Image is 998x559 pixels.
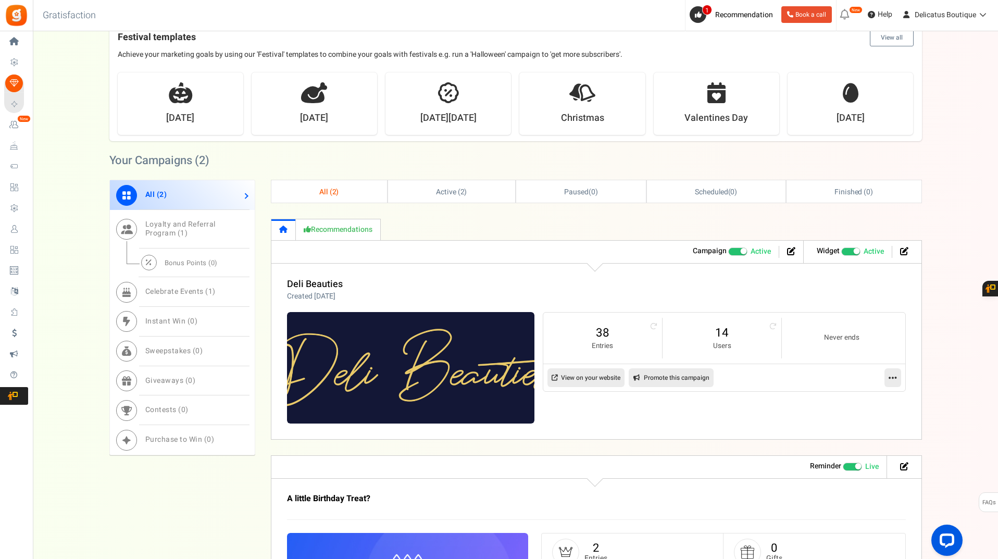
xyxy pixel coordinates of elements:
[771,540,777,556] a: 0
[591,187,595,197] span: 0
[837,111,865,125] strong: [DATE]
[693,245,727,256] strong: Campaign
[188,375,193,386] span: 0
[145,345,203,356] span: Sweepstakes ( )
[180,228,185,239] span: 1
[145,286,216,297] span: Celebrate Events ( )
[564,187,598,197] span: ( )
[751,246,771,257] span: Active
[190,316,195,327] span: 0
[145,434,215,445] span: Purchase to Win ( )
[145,316,198,327] span: Instant Win ( )
[629,368,714,387] a: Promote this campaign
[181,404,186,415] span: 0
[875,9,892,20] span: Help
[145,219,216,239] span: Loyalty and Referral Program ( )
[866,187,870,197] span: 0
[673,325,771,341] a: 14
[554,325,652,341] a: 38
[420,111,477,125] strong: [DATE][DATE]
[199,152,205,169] span: 2
[593,540,599,556] a: 2
[702,5,712,15] span: 1
[287,291,343,302] p: Created [DATE]
[673,341,771,351] small: Users
[208,286,213,297] span: 1
[296,219,381,240] a: Recommendations
[332,187,336,197] span: 2
[118,29,914,46] h4: Festival templates
[118,49,914,60] p: Achieve your marketing goals by using our 'Festival' templates to combine your goals with festiva...
[31,5,107,26] h3: Gratisfaction
[165,258,218,268] span: Bonus Points ( )
[554,341,652,351] small: Entries
[684,111,748,125] strong: Valentines Day
[195,345,200,356] span: 0
[810,461,841,471] strong: Reminder
[166,111,194,125] strong: [DATE]
[564,187,589,197] span: Paused
[287,494,782,504] h3: A little Birthday Treat?
[211,258,215,268] span: 0
[915,9,976,20] span: Delicatus Boutique
[865,462,879,472] span: Live
[870,29,914,46] button: View all
[730,187,734,197] span: 0
[809,246,892,258] li: Widget activated
[145,404,189,415] span: Contests ( )
[145,189,167,200] span: All ( )
[17,115,31,122] em: New
[817,245,840,256] strong: Widget
[207,434,211,445] span: 0
[159,189,164,200] span: 2
[109,155,209,166] h2: Your Campaigns ( )
[781,6,832,23] a: Book a call
[561,111,604,125] strong: Christmas
[287,277,343,291] a: Deli Beauties
[864,6,896,23] a: Help
[436,187,467,197] span: Active ( )
[4,116,28,134] a: New
[547,368,625,387] a: View on your website
[690,6,777,23] a: 1 Recommendation
[715,9,773,20] span: Recommendation
[982,493,996,513] span: FAQs
[145,375,196,386] span: Giveaways ( )
[695,187,737,197] span: ( )
[300,111,328,125] strong: [DATE]
[792,333,891,343] small: Never ends
[849,6,863,14] em: New
[834,187,873,197] span: Finished ( )
[460,187,465,197] span: 2
[319,187,339,197] span: All ( )
[695,187,728,197] span: Scheduled
[5,4,28,27] img: Gratisfaction
[864,246,884,257] span: Active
